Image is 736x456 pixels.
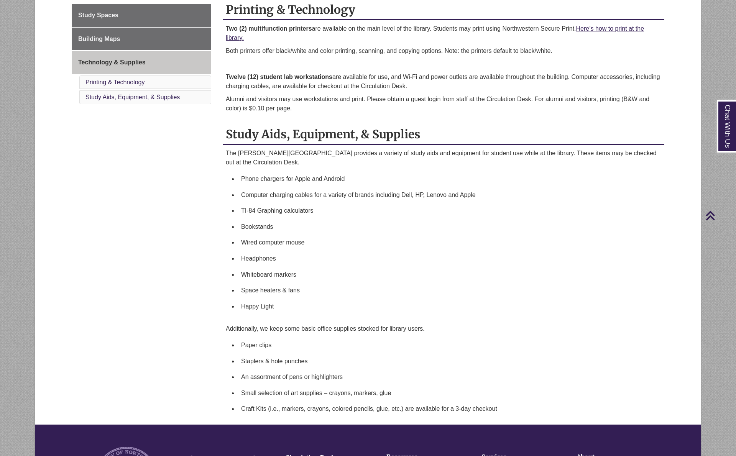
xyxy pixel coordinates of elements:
li: Computer charging cables for a variety of brands including Dell, HP, Lenovo and Apple [238,187,661,203]
p: Additionally, we keep some basic office supplies stocked for library users. [226,324,661,333]
li: Phone chargers for Apple and Android [238,171,661,187]
a: Back to Top [705,210,734,221]
a: Study Spaces [72,4,211,27]
li: Wired computer mouse [238,235,661,251]
li: Craft Kits (i.e., markers, crayons, colored pencils, glue, etc.) are available for a 3-day checkout [238,401,661,417]
li: Headphones [238,251,661,267]
li: An assortment of pens or highlighters [238,369,661,385]
span: Technology & Supplies [78,59,146,66]
h2: Study Aids, Equipment, & Supplies [223,125,664,145]
li: Bookstands [238,219,661,235]
p: are available on the main level of the library. ​Students may print using Northwestern Secure Print. [226,24,661,43]
p: are available for use, and Wi-Fi and power outlets are available throughout the building. Compute... [226,72,661,91]
li: Small selection of art supplies – crayons, markers, glue [238,385,661,401]
li: Paper clips [238,337,661,353]
a: Building Maps [72,28,211,51]
p: Both printers offer black/white and color printing, scanning, and copying options. Note: the prin... [226,46,661,56]
span: Study Spaces [78,12,118,18]
span: Building Maps [78,36,120,42]
strong: Two (2) multifunction printers [226,25,312,32]
div: Guide Page Menu [72,4,211,106]
li: Whiteboard markers [238,267,661,283]
a: Technology & Supplies [72,51,211,74]
li: Happy Light [238,299,661,324]
a: Study Aids, Equipment, & Supplies [85,94,180,100]
strong: Twelve (12) student lab workstations [226,74,332,80]
p: Alumni and visitors may use workstations and print. Please obtain a guest login from staff at the... [226,95,661,113]
a: Printing & Technology [85,79,145,85]
li: TI-84 Graphing calculators [238,203,661,219]
p: The [PERSON_NAME][GEOGRAPHIC_DATA] provides a variety of study aids and equipment for student use... [226,149,661,167]
li: Staplers & hole punches [238,353,661,369]
li: Space heaters & fans [238,282,661,299]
